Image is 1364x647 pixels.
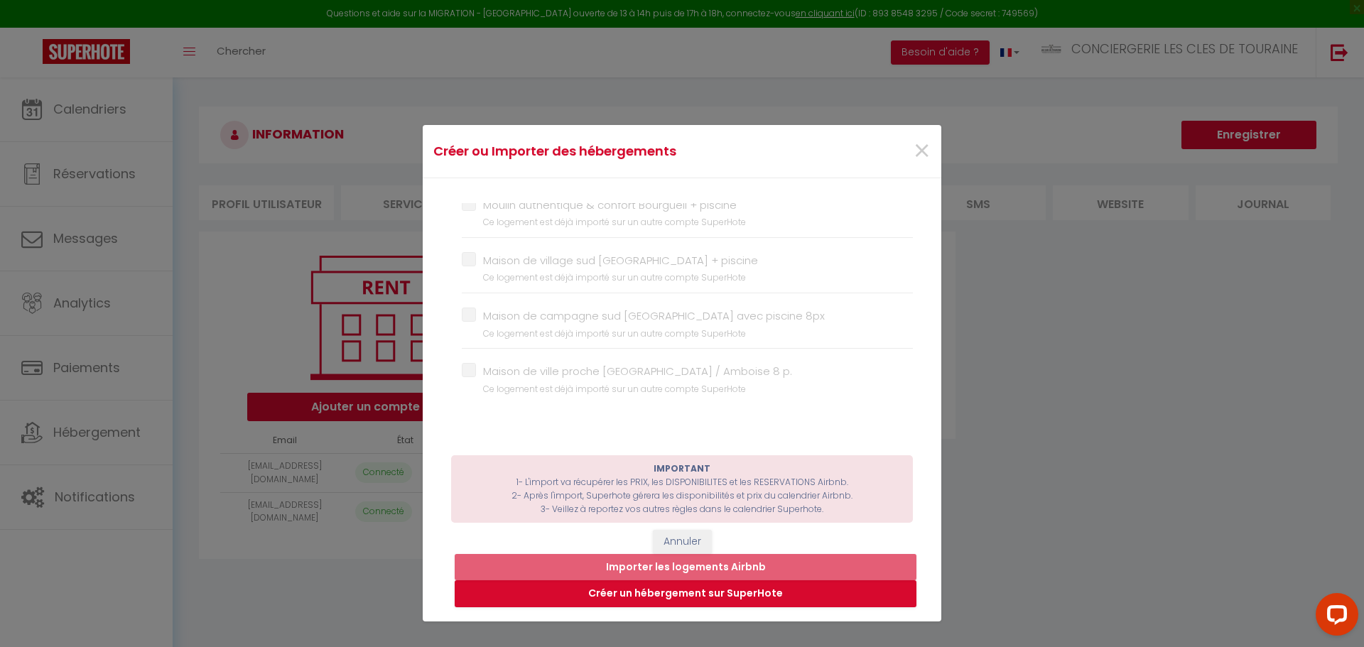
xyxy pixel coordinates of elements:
[455,580,916,607] button: Créer un hébergement sur SuperHote
[476,252,758,286] label: Maison de village sud [GEOGRAPHIC_DATA] + piscine
[433,141,759,161] h4: Créer ou Importer des hébergements
[653,530,712,554] button: Annuler
[1304,587,1364,647] iframe: LiveChat chat widget
[483,271,746,283] small: Ce logement est déjà importé sur un autre compte SuperHote
[483,327,746,339] small: Ce logement est déjà importé sur un autre compte SuperHote
[476,363,792,396] label: Maison de ville proche [GEOGRAPHIC_DATA] / Amboise 8 p.
[458,462,906,516] p: 1- L'import va récupérer les PRIX, les DISPONIBILITES et les RESERVATIONS Airbnb. 2- Après l'impo...
[913,130,931,173] span: ×
[483,216,746,228] small: Ce logement est déjà importé sur un autre compte SuperHote
[913,136,931,167] button: Close
[483,383,746,395] small: Ce logement est déjà importé sur un autre compte SuperHote
[654,462,710,474] b: IMPORTANT
[455,554,916,581] button: Importer les logements Airbnb
[476,308,825,341] label: Maison de campagne sud [GEOGRAPHIC_DATA] avec piscine 8px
